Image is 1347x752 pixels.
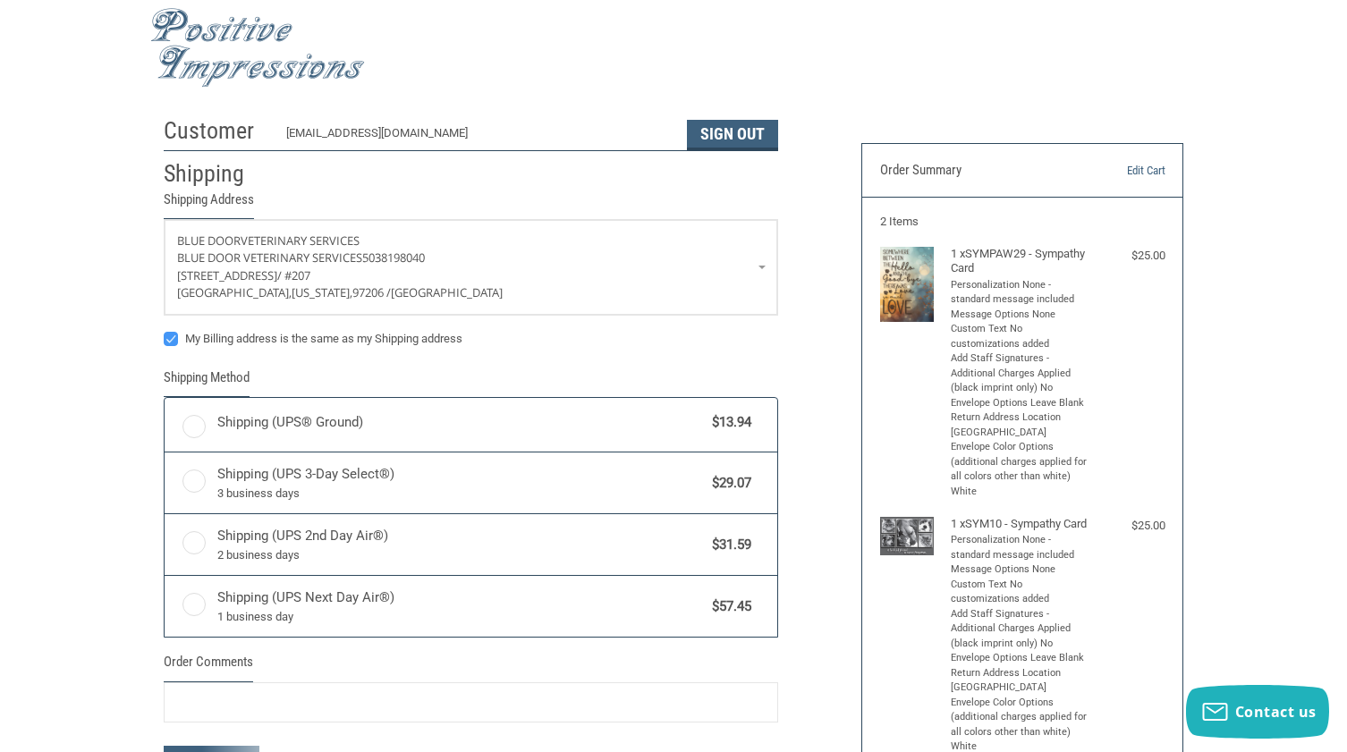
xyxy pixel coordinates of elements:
span: 2 business days [217,546,704,564]
span: 5038198040 [362,249,425,266]
label: My Billing address is the same as my Shipping address [164,332,778,346]
div: [EMAIL_ADDRESS][DOMAIN_NAME] [286,124,670,150]
li: Message Options None [951,562,1089,578]
span: Blue Door [177,232,241,249]
li: Return Address Location [GEOGRAPHIC_DATA] [951,410,1089,440]
span: Shipping (UPS 2nd Day Air®) [217,526,704,563]
li: Envelope Color Options (additional charges applied for all colors other than white) White [951,440,1089,499]
div: $25.00 [1094,247,1165,265]
li: Personalization None - standard message included [951,533,1089,562]
button: Contact us [1186,685,1329,739]
span: 97206 / [352,284,391,300]
span: [GEOGRAPHIC_DATA], [177,284,292,300]
legend: Shipping Method [164,368,250,397]
span: 3 business days [217,485,704,503]
span: [STREET_ADDRESS] [177,267,277,283]
span: $29.07 [703,473,751,494]
h2: Customer [164,116,268,146]
span: Contact us [1235,702,1317,722]
h4: 1 x SYMPAW29 - Sympathy Card [951,247,1089,276]
h4: 1 x SYM10 - Sympathy Card [951,517,1089,531]
span: $57.45 [703,596,751,617]
div: $25.00 [1094,517,1165,535]
li: Envelope Options Leave Blank [951,651,1089,666]
a: Edit Cart [1073,162,1165,180]
span: $31.59 [703,535,751,555]
span: [US_STATE], [292,284,352,300]
span: Shipping (UPS Next Day Air®) [217,587,704,625]
span: $13.94 [703,412,751,433]
li: Add Staff Signatures - Additional Charges Applied (black imprint only) No [951,607,1089,652]
legend: Order Comments [164,652,253,681]
li: Message Options None [951,308,1089,323]
img: Positive Impressions [150,8,365,88]
span: Shipping (UPS® Ground) [217,412,704,433]
span: Veterinary Services [241,232,360,249]
h3: Order Summary [880,162,1074,180]
li: Return Address Location [GEOGRAPHIC_DATA] [951,666,1089,696]
button: Sign Out [687,120,778,150]
h3: 2 Items [880,215,1165,229]
legend: Shipping Address [164,190,254,219]
li: Add Staff Signatures - Additional Charges Applied (black imprint only) No [951,351,1089,396]
li: Envelope Options Leave Blank [951,396,1089,411]
span: Blue Door Veterinary Services [177,249,362,266]
li: Custom Text No customizations added [951,322,1089,351]
span: [GEOGRAPHIC_DATA] [391,284,503,300]
h2: Shipping [164,159,268,189]
a: Enter or select a different address [165,220,777,315]
li: Custom Text No customizations added [951,578,1089,607]
li: Personalization None - standard message included [951,278,1089,308]
span: Shipping (UPS 3-Day Select®) [217,464,704,502]
span: / #207 [277,267,310,283]
span: 1 business day [217,608,704,626]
